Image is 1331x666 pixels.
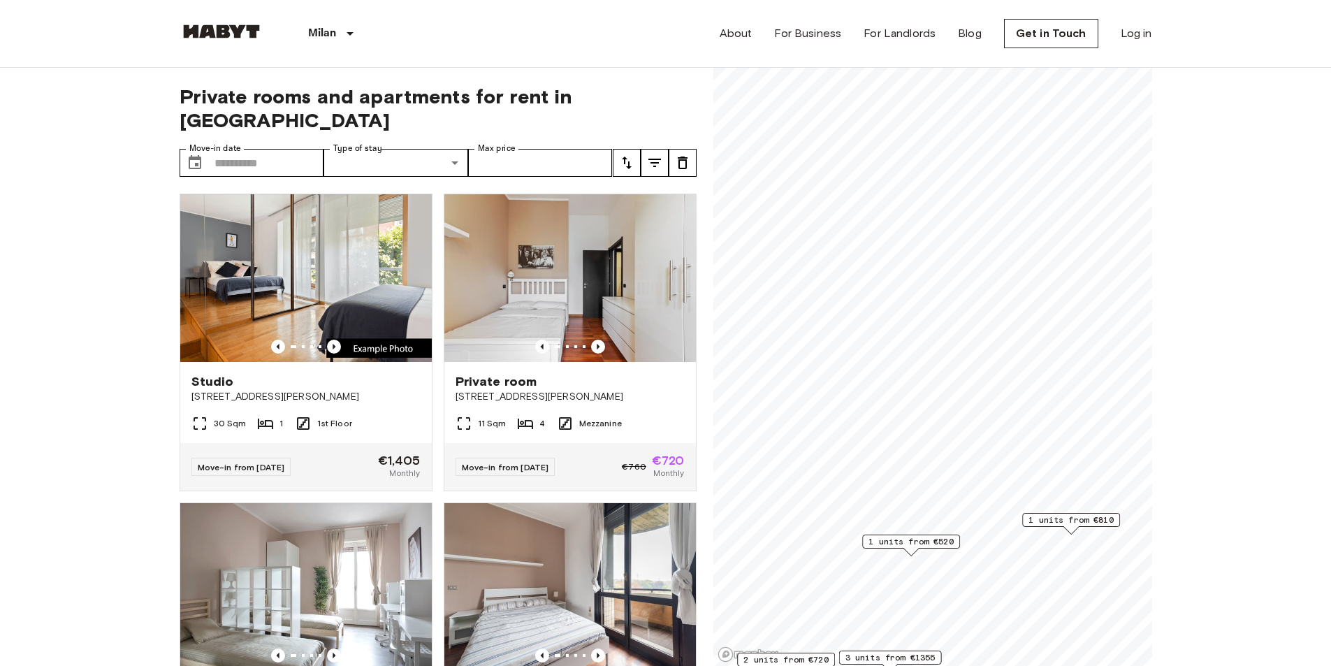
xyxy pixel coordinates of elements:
[308,25,337,42] p: Milan
[579,417,622,430] span: Mezzanine
[327,649,341,663] button: Previous image
[653,467,684,479] span: Monthly
[180,85,697,132] span: Private rooms and apartments for rent in [GEOGRAPHIC_DATA]
[180,24,263,38] img: Habyt
[718,646,779,663] a: Mapbox logo
[958,25,982,42] a: Blog
[317,417,352,430] span: 1st Floor
[444,194,696,362] img: Marketing picture of unit IT-14-045-001-03H
[389,467,420,479] span: Monthly
[191,390,421,404] span: [STREET_ADDRESS][PERSON_NAME]
[864,25,936,42] a: For Landlords
[180,194,432,362] img: Marketing picture of unit IT-14-001-002-01H
[214,417,247,430] span: 30 Sqm
[456,390,685,404] span: [STREET_ADDRESS][PERSON_NAME]
[868,535,954,548] span: 1 units from €520
[1121,25,1152,42] a: Log in
[591,649,605,663] button: Previous image
[456,373,537,390] span: Private room
[1004,19,1098,48] a: Get in Touch
[652,454,685,467] span: €720
[669,149,697,177] button: tune
[181,149,209,177] button: Choose date
[191,373,234,390] span: Studio
[1028,514,1114,526] span: 1 units from €810
[622,461,646,473] span: €760
[478,143,516,154] label: Max price
[539,417,545,430] span: 4
[862,535,960,556] div: Map marker
[271,340,285,354] button: Previous image
[180,194,432,491] a: Marketing picture of unit IT-14-001-002-01HPrevious imagePrevious imageStudio[STREET_ADDRESS][PER...
[1022,513,1120,535] div: Map marker
[613,149,641,177] button: tune
[327,340,341,354] button: Previous image
[535,649,549,663] button: Previous image
[462,462,549,472] span: Move-in from [DATE]
[444,194,697,491] a: Marketing picture of unit IT-14-045-001-03HPrevious imagePrevious imagePrivate room[STREET_ADDRES...
[845,651,935,664] span: 3 units from €1355
[743,653,829,666] span: 2 units from €720
[378,454,421,467] span: €1,405
[774,25,841,42] a: For Business
[189,143,241,154] label: Move-in date
[641,149,669,177] button: tune
[333,143,382,154] label: Type of stay
[271,649,285,663] button: Previous image
[478,417,507,430] span: 11 Sqm
[279,417,283,430] span: 1
[198,462,285,472] span: Move-in from [DATE]
[535,340,549,354] button: Previous image
[591,340,605,354] button: Previous image
[720,25,752,42] a: About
